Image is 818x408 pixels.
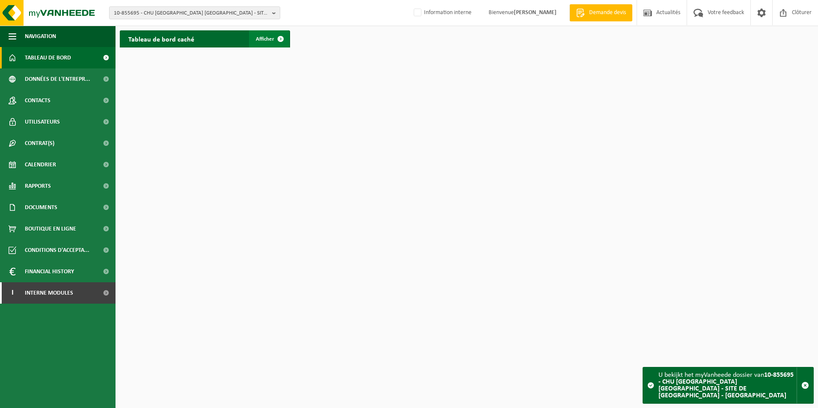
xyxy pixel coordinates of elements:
[25,90,50,111] span: Contacts
[412,6,471,19] label: Information interne
[249,30,289,47] a: Afficher
[25,133,54,154] span: Contrat(s)
[25,218,76,239] span: Boutique en ligne
[25,111,60,133] span: Utilisateurs
[25,197,57,218] span: Documents
[25,261,74,282] span: Financial History
[25,239,89,261] span: Conditions d'accepta...
[25,68,90,90] span: Données de l'entrepr...
[514,9,557,16] strong: [PERSON_NAME]
[25,175,51,197] span: Rapports
[569,4,632,21] a: Demande devis
[256,36,274,42] span: Afficher
[25,154,56,175] span: Calendrier
[120,30,203,47] h2: Tableau de bord caché
[25,47,71,68] span: Tableau de bord
[25,26,56,47] span: Navigation
[114,7,269,20] span: 10-855695 - CHU [GEOGRAPHIC_DATA] [GEOGRAPHIC_DATA] - SITE DE [GEOGRAPHIC_DATA] - [GEOGRAPHIC_DATA]
[587,9,628,17] span: Demande devis
[9,282,16,304] span: I
[658,367,797,403] div: U bekijkt het myVanheede dossier van
[658,372,794,399] strong: 10-855695 - CHU [GEOGRAPHIC_DATA] [GEOGRAPHIC_DATA] - SITE DE [GEOGRAPHIC_DATA] - [GEOGRAPHIC_DATA]
[109,6,280,19] button: 10-855695 - CHU [GEOGRAPHIC_DATA] [GEOGRAPHIC_DATA] - SITE DE [GEOGRAPHIC_DATA] - [GEOGRAPHIC_DATA]
[25,282,73,304] span: Interne modules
